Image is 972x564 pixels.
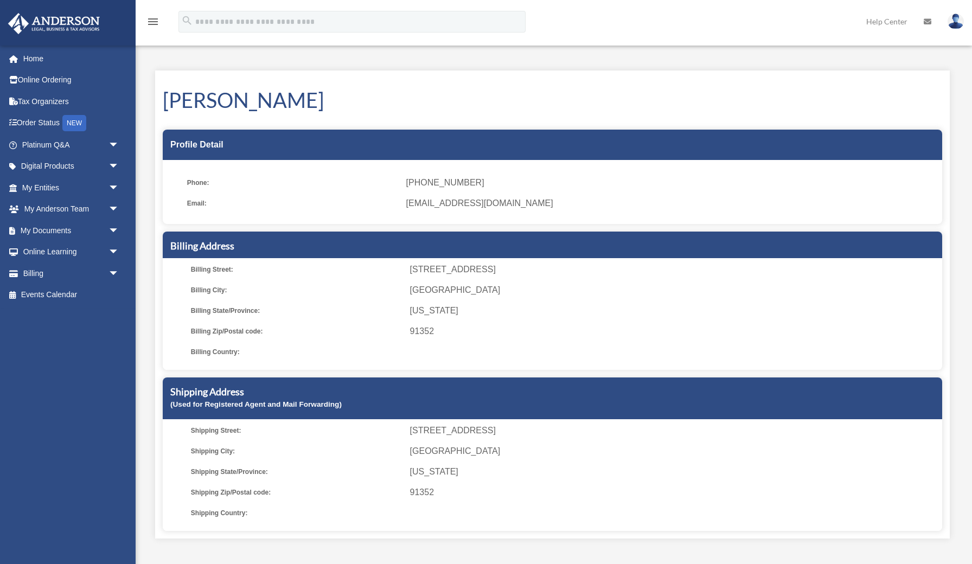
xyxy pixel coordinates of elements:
span: [US_STATE] [410,303,938,318]
a: Billingarrow_drop_down [8,262,136,284]
small: (Used for Registered Agent and Mail Forwarding) [170,400,342,408]
span: Billing Zip/Postal code: [191,324,402,339]
i: search [181,15,193,27]
span: Shipping Country: [191,505,402,521]
span: Phone: [187,175,399,190]
div: Profile Detail [163,130,942,160]
span: [PHONE_NUMBER] [406,175,935,190]
span: arrow_drop_down [108,220,130,242]
a: menu [146,19,159,28]
span: Shipping City: [191,444,402,459]
span: Billing City: [191,283,402,298]
span: arrow_drop_down [108,177,130,199]
span: Billing State/Province: [191,303,402,318]
h1: [PERSON_NAME] [163,86,942,114]
span: arrow_drop_down [108,198,130,221]
span: 91352 [410,485,938,500]
span: Email: [187,196,399,211]
a: Online Learningarrow_drop_down [8,241,136,263]
img: Anderson Advisors Platinum Portal [5,13,103,34]
span: arrow_drop_down [108,134,130,156]
a: Platinum Q&Aarrow_drop_down [8,134,136,156]
a: Online Ordering [8,69,136,91]
span: arrow_drop_down [108,241,130,264]
a: Events Calendar [8,284,136,306]
span: [GEOGRAPHIC_DATA] [410,444,938,459]
a: Home [8,48,136,69]
span: [GEOGRAPHIC_DATA] [410,283,938,298]
span: Shipping Street: [191,423,402,438]
span: Billing Street: [191,262,402,277]
a: Tax Organizers [8,91,136,112]
span: Billing Country: [191,344,402,360]
a: My Documentsarrow_drop_down [8,220,136,241]
span: [STREET_ADDRESS] [410,423,938,438]
span: arrow_drop_down [108,156,130,178]
h5: Billing Address [170,239,935,253]
a: Digital Productsarrow_drop_down [8,156,136,177]
span: Shipping Zip/Postal code: [191,485,402,500]
span: [EMAIL_ADDRESS][DOMAIN_NAME] [406,196,935,211]
span: Shipping State/Province: [191,464,402,479]
span: [US_STATE] [410,464,938,479]
div: NEW [62,115,86,131]
span: arrow_drop_down [108,262,130,285]
span: 91352 [410,324,938,339]
i: menu [146,15,159,28]
img: User Pic [948,14,964,29]
h5: Shipping Address [170,385,935,399]
a: Order StatusNEW [8,112,136,134]
span: [STREET_ADDRESS] [410,262,938,277]
a: My Anderson Teamarrow_drop_down [8,198,136,220]
a: My Entitiesarrow_drop_down [8,177,136,198]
